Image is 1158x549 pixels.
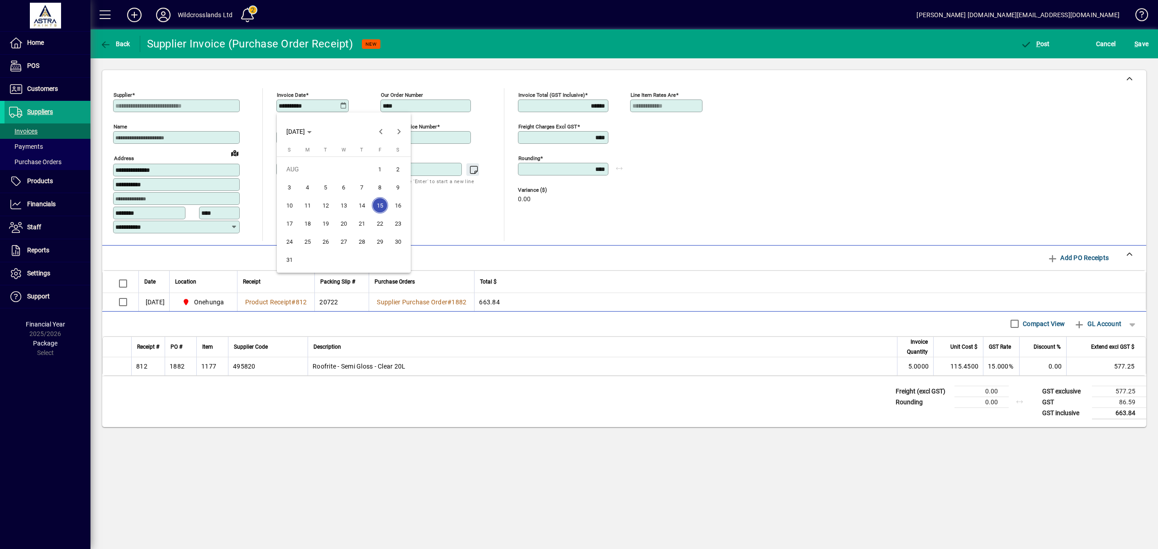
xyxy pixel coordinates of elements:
span: S [396,147,399,153]
button: Tue Aug 12 2025 [317,196,335,214]
span: 10 [281,197,298,213]
span: 16 [390,197,406,213]
span: 29 [372,233,388,250]
span: 13 [336,197,352,213]
button: Thu Aug 21 2025 [353,214,371,232]
span: 21 [354,215,370,232]
span: 1 [372,161,388,177]
span: 15 [372,197,388,213]
button: Next month [390,123,408,141]
button: Mon Aug 04 2025 [299,178,317,196]
button: Fri Aug 01 2025 [371,160,389,178]
span: 23 [390,215,406,232]
span: 2 [390,161,406,177]
span: 3 [281,179,298,195]
span: 12 [318,197,334,213]
button: Sun Aug 03 2025 [280,178,299,196]
button: Choose month and year [283,123,315,140]
button: Wed Aug 06 2025 [335,178,353,196]
span: 5 [318,179,334,195]
span: 28 [354,233,370,250]
button: Wed Aug 27 2025 [335,232,353,251]
span: S [288,147,291,153]
span: W [342,147,346,153]
span: 19 [318,215,334,232]
span: 30 [390,233,406,250]
button: Sun Aug 10 2025 [280,196,299,214]
span: 7 [354,179,370,195]
span: 14 [354,197,370,213]
button: Fri Aug 15 2025 [371,196,389,214]
button: Mon Aug 25 2025 [299,232,317,251]
button: Sat Aug 30 2025 [389,232,407,251]
span: 25 [299,233,316,250]
button: Wed Aug 20 2025 [335,214,353,232]
button: Fri Aug 29 2025 [371,232,389,251]
span: 24 [281,233,298,250]
button: Tue Aug 26 2025 [317,232,335,251]
button: Wed Aug 13 2025 [335,196,353,214]
span: 4 [299,179,316,195]
button: Mon Aug 18 2025 [299,214,317,232]
button: Mon Aug 11 2025 [299,196,317,214]
span: T [360,147,363,153]
span: 20 [336,215,352,232]
button: Previous month [372,123,390,141]
button: Fri Aug 22 2025 [371,214,389,232]
button: Sat Aug 09 2025 [389,178,407,196]
span: 26 [318,233,334,250]
span: 18 [299,215,316,232]
button: Fri Aug 08 2025 [371,178,389,196]
span: 11 [299,197,316,213]
span: 27 [336,233,352,250]
span: 17 [281,215,298,232]
span: 31 [281,251,298,268]
span: M [305,147,310,153]
span: 8 [372,179,388,195]
button: Sun Aug 17 2025 [280,214,299,232]
button: Tue Aug 05 2025 [317,178,335,196]
span: F [379,147,381,153]
button: Sun Aug 31 2025 [280,251,299,269]
button: Thu Aug 14 2025 [353,196,371,214]
span: [DATE] [286,128,305,135]
button: Sat Aug 23 2025 [389,214,407,232]
span: 9 [390,179,406,195]
td: AUG [280,160,371,178]
button: Sat Aug 02 2025 [389,160,407,178]
button: Sun Aug 24 2025 [280,232,299,251]
button: Tue Aug 19 2025 [317,214,335,232]
button: Sat Aug 16 2025 [389,196,407,214]
span: 22 [372,215,388,232]
span: 6 [336,179,352,195]
button: Thu Aug 28 2025 [353,232,371,251]
button: Thu Aug 07 2025 [353,178,371,196]
span: T [324,147,327,153]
